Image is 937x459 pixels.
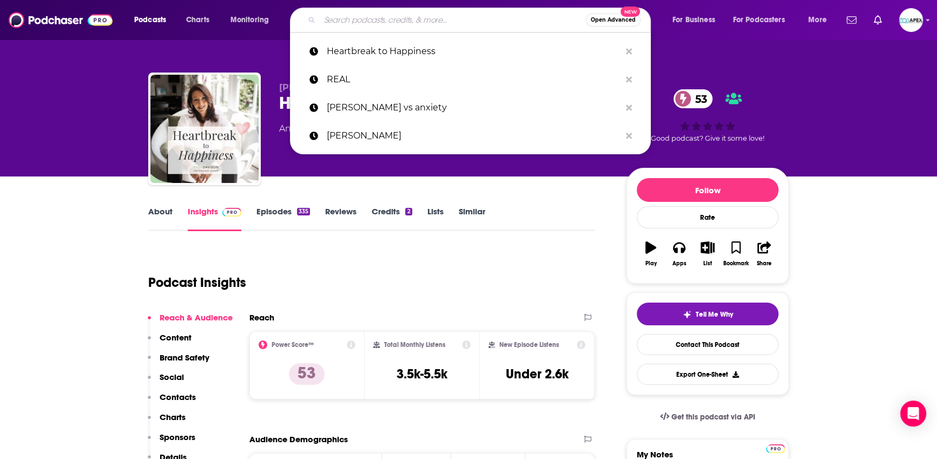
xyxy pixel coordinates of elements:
div: 2 [405,208,412,215]
span: Open Advanced [591,17,636,23]
div: Share [757,260,771,267]
a: [PERSON_NAME] vs anxiety [290,94,651,122]
h2: Total Monthly Listens [384,341,445,349]
button: Follow [637,178,778,202]
h3: 3.5k-5.5k [397,366,447,382]
p: mel robbins [327,122,621,150]
button: Reach & Audience [148,312,233,332]
p: pete vs anxiety [327,94,621,122]
button: open menu [223,11,283,29]
a: Lists [427,206,444,231]
a: Similar [459,206,485,231]
span: Monitoring [230,12,269,28]
h3: Under 2.6k [506,366,569,382]
img: Heartbreak to Happiness [150,75,259,183]
a: Episodes335 [256,206,310,231]
h1: Podcast Insights [148,274,246,291]
button: Sponsors [148,432,195,452]
img: tell me why sparkle [683,310,691,319]
button: open menu [665,11,729,29]
span: Good podcast? Give it some love! [651,134,764,142]
div: Search podcasts, credits, & more... [300,8,661,32]
a: Show notifications dropdown [842,11,861,29]
button: Bookmark [722,234,750,273]
input: Search podcasts, credits, & more... [320,11,586,29]
button: open menu [127,11,180,29]
button: Export One-Sheet [637,364,778,385]
span: Charts [186,12,209,28]
div: Bookmark [723,260,749,267]
p: Heartbreak to Happiness [327,37,621,65]
p: Content [160,332,192,343]
a: Reviews [325,206,357,231]
div: An podcast [279,122,567,135]
p: REAL [327,65,621,94]
h2: Power Score™ [272,341,314,349]
a: InsightsPodchaser Pro [188,206,241,231]
a: Pro website [766,443,785,453]
p: 53 [289,363,325,385]
span: For Podcasters [733,12,785,28]
button: open menu [726,11,801,29]
button: open menu [801,11,840,29]
span: [PERSON_NAME] [279,82,357,93]
a: Heartbreak to Happiness [290,37,651,65]
a: Contact This Podcast [637,334,778,355]
h2: Audience Demographics [249,434,348,444]
div: Open Intercom Messenger [900,401,926,427]
p: Social [160,372,184,382]
p: Reach & Audience [160,312,233,323]
a: Credits2 [372,206,412,231]
a: REAL [290,65,651,94]
div: 53Good podcast? Give it some love! [626,82,789,149]
button: Content [148,332,192,352]
div: Rate [637,206,778,228]
p: Charts [160,412,186,422]
button: Share [750,234,778,273]
span: Podcasts [134,12,166,28]
h2: Reach [249,312,274,323]
button: Show profile menu [899,8,923,32]
button: Play [637,234,665,273]
img: Podchaser Pro [766,444,785,453]
div: List [703,260,712,267]
span: Get this podcast via API [671,412,755,422]
a: 53 [674,89,712,108]
button: tell me why sparkleTell Me Why [637,303,778,325]
a: Show notifications dropdown [869,11,886,29]
span: More [808,12,827,28]
img: User Profile [899,8,923,32]
p: Sponsors [160,432,195,442]
button: Contacts [148,392,196,412]
button: Social [148,372,184,392]
a: Get this podcast via API [651,404,764,430]
span: New [621,6,640,17]
p: Contacts [160,392,196,402]
div: Play [645,260,657,267]
div: 335 [297,208,310,215]
button: Charts [148,412,186,432]
span: Tell Me Why [696,310,733,319]
button: Open AdvancedNew [586,14,641,27]
a: [PERSON_NAME] [290,122,651,150]
h2: New Episode Listens [499,341,559,349]
span: Logged in as Apex [899,8,923,32]
p: Brand Safety [160,352,209,363]
span: For Business [672,12,715,28]
a: About [148,206,173,231]
button: List [694,234,722,273]
button: Brand Safety [148,352,209,372]
span: 53 [684,89,712,108]
img: Podchaser Pro [222,208,241,217]
button: Apps [665,234,693,273]
a: Charts [179,11,216,29]
img: Podchaser - Follow, Share and Rate Podcasts [9,10,113,30]
div: Apps [672,260,687,267]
